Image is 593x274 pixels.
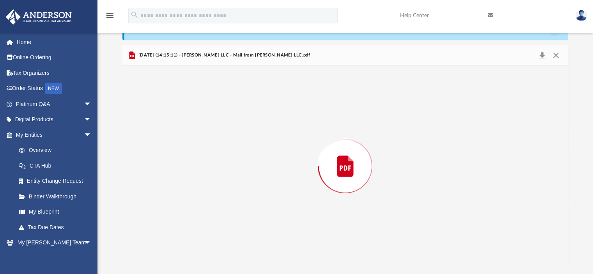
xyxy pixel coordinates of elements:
button: Close [549,50,563,61]
a: My Blueprint [11,204,99,220]
div: NEW [45,83,62,94]
i: search [130,11,139,19]
a: Digital Productsarrow_drop_down [5,112,103,127]
a: Home [5,34,103,50]
a: Online Ordering [5,50,103,65]
span: [DATE] (14:15:11) - [PERSON_NAME] LLC - Mail from [PERSON_NAME] LLC.pdf [137,52,310,59]
a: Order StatusNEW [5,81,103,97]
a: My Entitiesarrow_drop_down [5,127,103,143]
i: menu [105,11,115,20]
a: menu [105,15,115,20]
a: My [PERSON_NAME] Teamarrow_drop_down [5,235,99,251]
img: Anderson Advisors Platinum Portal [4,9,74,25]
a: Entity Change Request [11,173,103,189]
span: arrow_drop_down [84,235,99,251]
a: Platinum Q&Aarrow_drop_down [5,96,103,112]
button: Download [535,50,549,61]
div: Preview [122,45,568,267]
a: Binder Walkthrough [11,189,103,204]
a: CTA Hub [11,158,103,173]
a: Tax Due Dates [11,219,103,235]
a: Overview [11,143,103,158]
img: User Pic [575,10,587,21]
span: arrow_drop_down [84,112,99,128]
span: arrow_drop_down [84,96,99,112]
span: arrow_drop_down [84,127,99,143]
a: Tax Organizers [5,65,103,81]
